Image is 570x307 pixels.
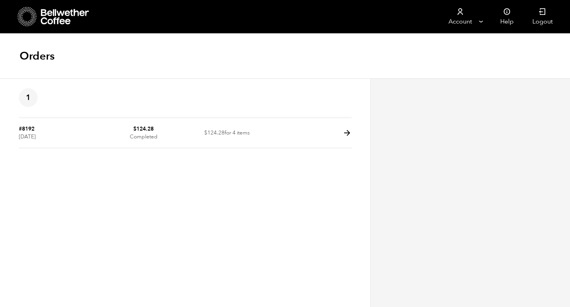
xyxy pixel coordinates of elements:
[204,129,225,136] span: 124.28
[102,118,185,148] td: Completed
[133,125,136,133] span: $
[20,49,54,63] h1: Orders
[19,88,38,107] span: 1
[19,133,36,140] time: [DATE]
[204,129,207,136] span: $
[19,125,34,133] a: #8192
[133,125,154,133] bdi: 124.28
[185,118,269,148] td: for 4 items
